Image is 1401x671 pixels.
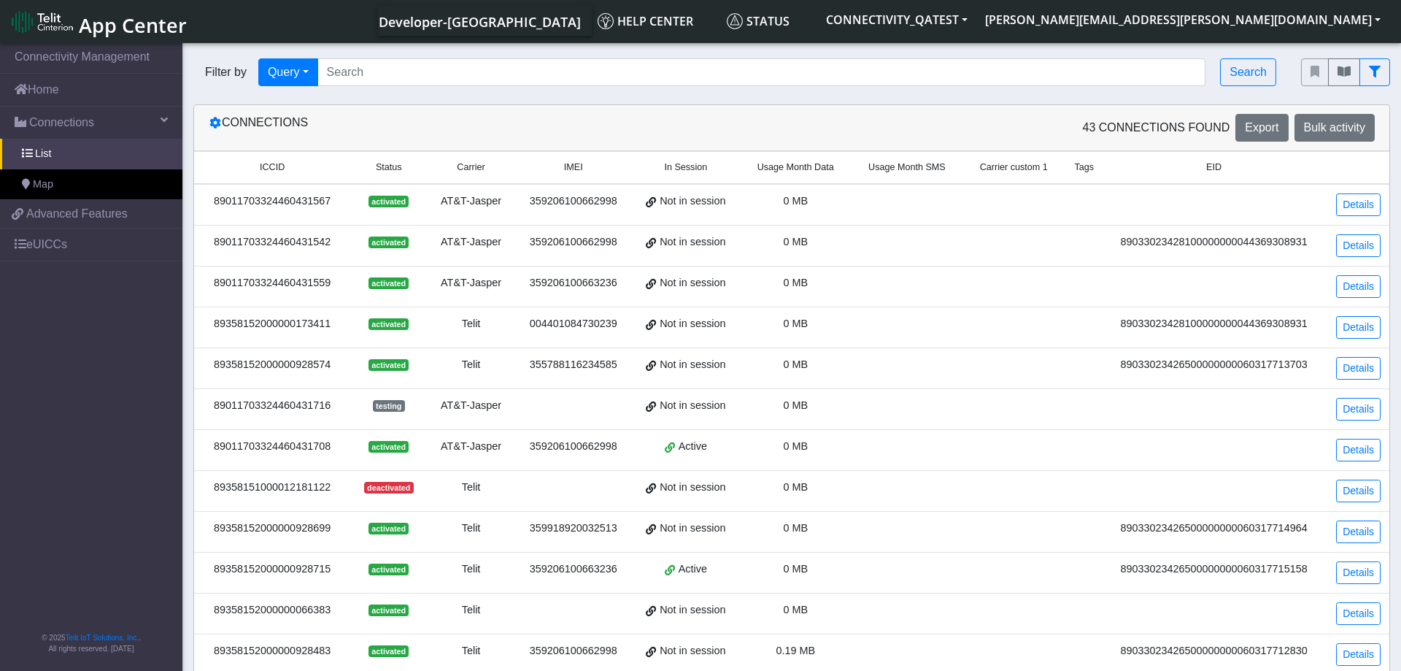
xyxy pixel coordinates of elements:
[436,602,506,618] div: Telit
[35,146,51,162] span: List
[368,318,409,330] span: activated
[368,359,409,371] span: activated
[1336,193,1381,216] a: Details
[1294,114,1375,142] button: Bulk activity
[368,645,409,657] span: activated
[368,277,409,289] span: activated
[598,13,693,29] span: Help center
[1304,121,1365,134] span: Bulk activity
[679,561,707,578] span: Active
[783,522,808,534] span: 0 MB
[1245,121,1278,134] span: Export
[980,161,1048,175] span: Carrier custom 1
[1336,561,1381,584] a: Details
[1336,316,1381,339] a: Details
[436,357,506,373] div: Telit
[783,277,808,288] span: 0 MB
[660,275,725,291] span: Not in session
[364,482,414,494] span: deactivated
[1336,521,1381,543] a: Details
[776,645,815,656] span: 0.19 MB
[660,521,725,537] span: Not in session
[524,316,623,332] div: 004401084730239
[660,480,725,496] span: Not in session
[436,398,506,414] div: AT&T-Jasper
[203,357,341,373] div: 89358152000000928574
[26,205,128,223] span: Advanced Features
[436,234,506,250] div: AT&T-Jasper
[436,521,506,537] div: Telit
[368,237,409,248] span: activated
[1220,58,1276,86] button: Search
[1336,234,1381,257] a: Details
[524,357,623,373] div: 355788116234585
[436,316,506,332] div: Telit
[198,114,792,142] div: Connections
[368,523,409,534] span: activated
[664,161,707,175] span: In Session
[29,114,94,131] span: Connections
[524,193,623,210] div: 359206100662998
[1074,161,1094,175] span: Tags
[524,439,623,455] div: 359206100662998
[524,275,623,291] div: 359206100663236
[368,196,409,207] span: activated
[1336,275,1381,298] a: Details
[783,440,808,452] span: 0 MB
[376,161,402,175] span: Status
[660,234,725,250] span: Not in session
[436,275,506,291] div: AT&T-Jasper
[1336,357,1381,380] a: Details
[660,357,725,373] span: Not in session
[373,400,405,412] span: testing
[436,480,506,496] div: Telit
[783,604,808,616] span: 0 MB
[317,58,1206,86] input: Search...
[1112,643,1316,659] div: 89033023426500000000060317712830
[436,643,506,659] div: Telit
[976,7,1389,33] button: [PERSON_NAME][EMAIL_ADDRESS][PERSON_NAME][DOMAIN_NAME]
[524,561,623,578] div: 359206100663236
[203,602,341,618] div: 89358152000000066383
[203,521,341,537] div: 89358152000000928699
[368,441,409,453] span: activated
[260,161,285,175] span: ICCID
[203,316,341,332] div: 89358152000000173411
[524,521,623,537] div: 359918920032513
[203,234,341,250] div: 89011703324460431542
[33,177,53,193] span: Map
[66,634,139,642] a: Telit IoT Solutions, Inc.
[203,439,341,455] div: 89011703324460431708
[783,318,808,329] span: 0 MB
[660,398,725,414] span: Not in session
[436,561,506,578] div: Telit
[1206,161,1221,175] span: EID
[679,439,707,455] span: Active
[1336,480,1381,502] a: Details
[436,193,506,210] div: AT&T-Jasper
[783,195,808,207] span: 0 MB
[660,643,725,659] span: Not in session
[1301,58,1390,86] div: fitlers menu
[1112,561,1316,578] div: 89033023426500000000060317715158
[258,58,318,86] button: Query
[783,563,808,575] span: 0 MB
[783,236,808,248] span: 0 MB
[79,12,187,39] span: App Center
[660,316,725,332] span: Not in session
[1082,119,1230,137] span: 43 Connections found
[457,161,485,175] span: Carrier
[436,439,506,455] div: AT&T-Jasper
[203,398,341,414] div: 89011703324460431716
[564,161,583,175] span: IMEI
[817,7,976,33] button: CONNECTIVITY_QATEST
[379,13,581,31] span: Developer-[GEOGRAPHIC_DATA]
[1336,602,1381,625] a: Details
[721,7,817,36] a: Status
[524,643,623,659] div: 359206100662998
[12,10,73,34] img: logo-telit-cinterion-gw-new.png
[727,13,743,29] img: status.svg
[203,275,341,291] div: 89011703324460431559
[203,643,341,659] div: 89358152000000928483
[203,480,341,496] div: 89358151000012181122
